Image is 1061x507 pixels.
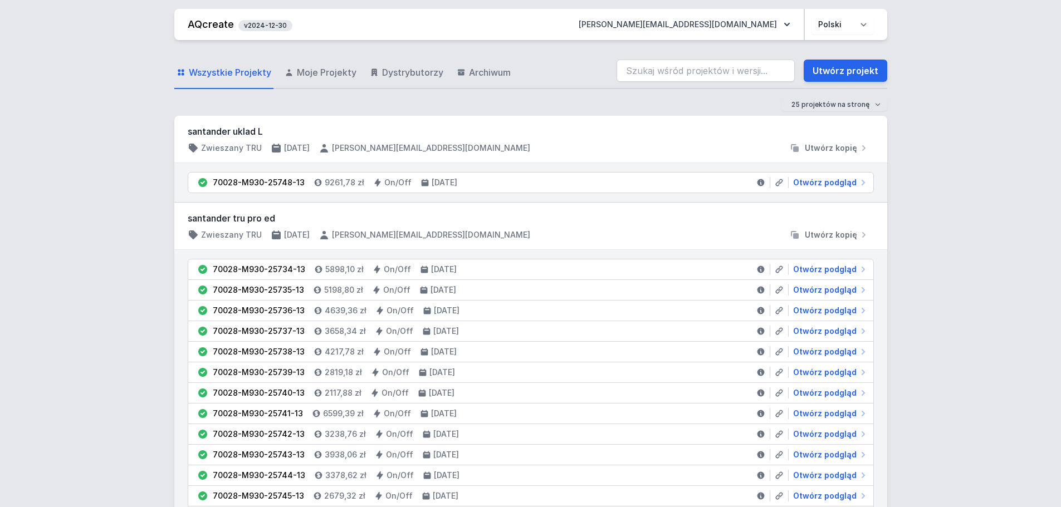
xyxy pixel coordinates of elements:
span: Otwórz podgląd [793,387,857,398]
h4: 3938,06 zł [325,449,366,460]
h4: [PERSON_NAME][EMAIL_ADDRESS][DOMAIN_NAME] [332,142,530,154]
h4: [DATE] [431,408,457,419]
button: Utwórz kopię [785,229,874,240]
h4: 2679,32 zł [324,490,365,501]
h4: [DATE] [431,264,457,275]
a: Otwórz podgląd [789,470,869,481]
h4: 5898,10 zł [325,264,364,275]
span: Otwórz podgląd [793,367,857,378]
a: Utwórz projekt [804,60,887,82]
div: 70028-M930-25745-13 [213,490,304,501]
h4: 5198,80 zł [324,284,363,296]
h4: [DATE] [429,367,455,378]
h4: [DATE] [434,470,459,481]
div: 70028-M930-25744-13 [213,470,305,481]
h4: [DATE] [433,449,459,460]
div: 70028-M930-25734-13 [213,264,305,275]
div: 70028-M930-25739-13 [213,367,305,378]
h4: On/Off [384,408,411,419]
h4: Zwieszany TRU [201,229,262,240]
span: Otwórz podgląd [793,449,857,460]
h4: On/Off [382,387,409,398]
h4: On/Off [384,346,411,357]
span: Otwórz podgląd [793,305,857,316]
h4: 2819,18 zł [325,367,362,378]
h4: On/Off [383,284,410,296]
button: Utwórz kopię [785,142,874,154]
a: Otwórz podgląd [789,264,869,275]
h4: On/Off [384,177,412,188]
a: Otwórz podgląd [789,490,869,501]
h4: 4217,78 zł [325,346,364,357]
h3: santander tru pro ed [188,211,874,225]
div: 70028-M930-25740-13 [213,387,305,398]
h4: 2117,88 zł [325,387,361,398]
h4: 9261,78 zł [325,177,364,188]
div: 70028-M930-25743-13 [213,449,305,460]
span: Otwórz podgląd [793,264,857,275]
a: Dystrybutorzy [368,57,446,89]
span: Wszystkie Projekty [189,66,271,79]
h4: [DATE] [431,346,457,357]
span: Otwórz podgląd [793,177,857,188]
h4: On/Off [386,449,413,460]
div: 70028-M930-25738-13 [213,346,305,357]
h4: [PERSON_NAME][EMAIL_ADDRESS][DOMAIN_NAME] [332,229,530,240]
h4: [DATE] [433,429,459,440]
span: Otwórz podgląd [793,326,857,337]
span: Archiwum [469,66,511,79]
input: Szukaj wśród projektów i wersji... [617,60,795,82]
h4: 3238,76 zł [325,429,366,440]
h4: 6599,39 zł [323,408,364,419]
h4: On/Off [387,305,414,316]
a: AQcreate [188,18,234,30]
span: Utwórz kopię [805,142,857,154]
a: Otwórz podgląd [789,387,869,398]
h4: On/Off [382,367,409,378]
a: Wszystkie Projekty [174,57,273,89]
h4: On/Off [384,264,411,275]
a: Otwórz podgląd [789,346,869,357]
a: Otwórz podgląd [789,408,869,419]
div: 70028-M930-25748-13 [213,177,305,188]
span: Otwórz podgląd [793,490,857,501]
h4: [DATE] [433,490,458,501]
span: Otwórz podgląd [793,429,857,440]
h4: [DATE] [284,142,310,154]
div: 70028-M930-25735-13 [213,284,304,296]
span: Utwórz kopię [805,229,857,240]
button: [PERSON_NAME][EMAIL_ADDRESS][DOMAIN_NAME] [570,14,799,35]
h4: [DATE] [431,284,456,296]
span: Dystrybutorzy [382,66,443,79]
h4: On/Off [387,470,414,481]
a: Archiwum [454,57,513,89]
a: Otwórz podgląd [789,284,869,296]
div: 70028-M930-25736-13 [213,305,305,316]
h4: [DATE] [434,305,459,316]
h4: 3378,62 zł [325,470,366,481]
h4: [DATE] [433,326,459,337]
select: Wybierz język [811,14,874,35]
a: Otwórz podgląd [789,429,869,440]
span: Otwórz podgląd [793,346,857,357]
div: 70028-M930-25741-13 [213,408,303,419]
span: v2024-12-30 [244,21,287,30]
h4: On/Off [385,490,413,501]
h4: 4639,36 zł [325,305,366,316]
a: Otwórz podgląd [789,326,869,337]
h3: santander uklad L [188,125,874,138]
div: 70028-M930-25737-13 [213,326,305,337]
a: Otwórz podgląd [789,305,869,316]
h4: On/Off [386,429,413,440]
h4: Zwieszany TRU [201,142,262,154]
button: v2024-12-30 [238,18,292,31]
h4: [DATE] [429,387,454,398]
h4: On/Off [386,326,413,337]
a: Otwórz podgląd [789,177,869,188]
h4: [DATE] [432,177,457,188]
span: Moje Projekty [297,66,356,79]
a: Otwórz podgląd [789,449,869,460]
h4: [DATE] [284,229,310,240]
div: 70028-M930-25742-13 [213,429,305,440]
a: Otwórz podgląd [789,367,869,378]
